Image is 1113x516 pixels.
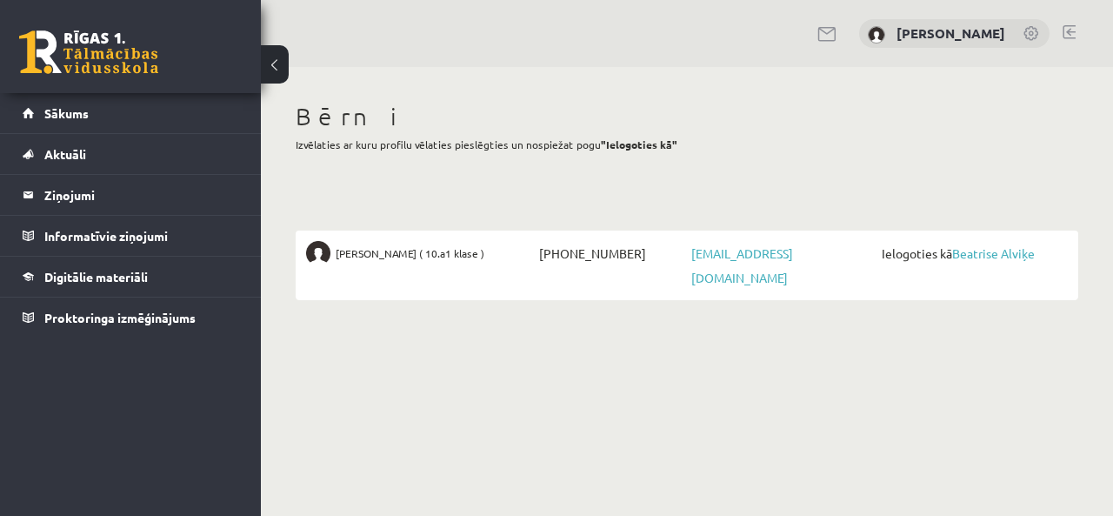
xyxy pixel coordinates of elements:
a: Ziņojumi [23,175,239,215]
legend: Informatīvie ziņojumi [44,216,239,256]
a: Beatrise Alviķe [952,245,1035,261]
span: [PHONE_NUMBER] [535,241,687,265]
b: "Ielogoties kā" [601,137,677,151]
span: Digitālie materiāli [44,269,148,285]
span: [PERSON_NAME] ( 10.a1 klase ) [336,241,484,265]
a: Informatīvie ziņojumi [23,216,239,256]
a: Aktuāli [23,134,239,174]
img: Vineta Alviķe [868,26,885,44]
span: Sākums [44,105,89,121]
a: [EMAIL_ADDRESS][DOMAIN_NAME] [691,245,793,285]
a: [PERSON_NAME] [896,24,1005,42]
img: Beatrise Alviķe [306,241,330,265]
a: Sākums [23,93,239,133]
legend: Ziņojumi [44,175,239,215]
span: Proktoringa izmēģinājums [44,310,196,325]
a: Proktoringa izmēģinājums [23,298,239,338]
p: Izvēlaties ar kuru profilu vēlaties pieslēgties un nospiežat pogu [296,137,1078,152]
span: Ielogoties kā [877,241,1068,265]
a: Digitālie materiāli [23,257,239,297]
a: Rīgas 1. Tālmācības vidusskola [19,30,158,74]
span: Aktuāli [44,146,86,162]
h1: Bērni [296,102,1078,131]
